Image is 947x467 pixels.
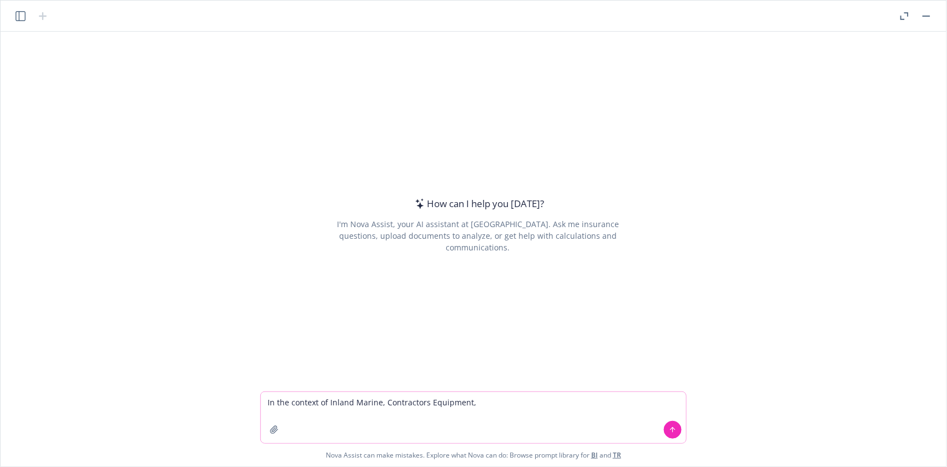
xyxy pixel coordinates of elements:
[261,392,686,443] textarea: In the context of Inland Marine, Contractors Equipment,
[326,444,621,466] span: Nova Assist can make mistakes. Explore what Nova can do: Browse prompt library for and
[613,450,621,460] a: TR
[412,197,545,211] div: How can I help you [DATE]?
[591,450,598,460] a: BI
[321,218,634,253] div: I'm Nova Assist, your AI assistant at [GEOGRAPHIC_DATA]. Ask me insurance questions, upload docum...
